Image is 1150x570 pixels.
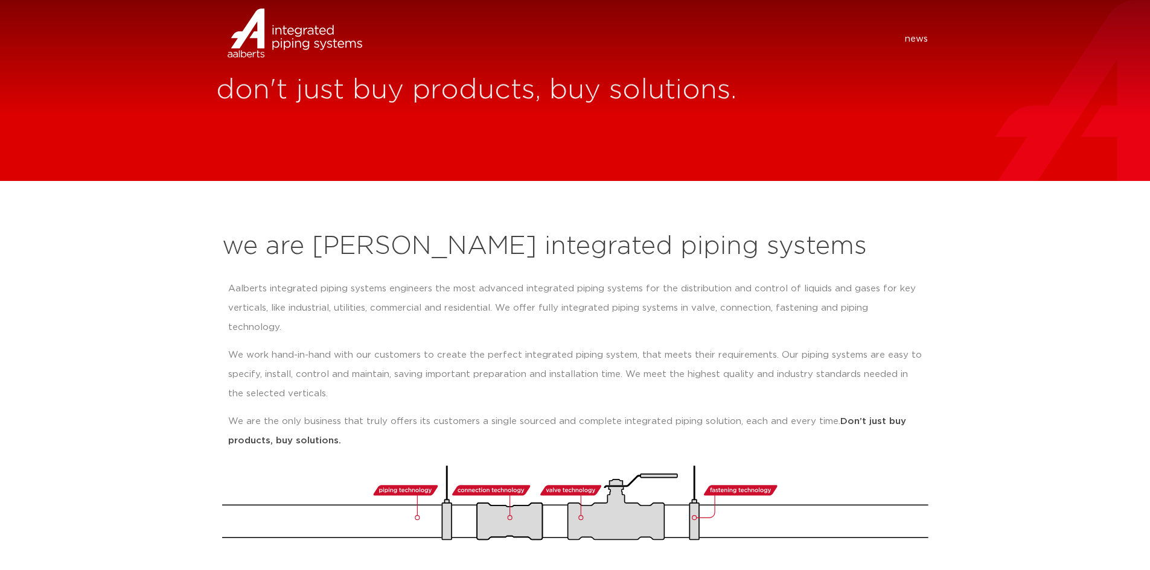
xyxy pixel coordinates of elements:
[222,232,928,261] h2: we are [PERSON_NAME] integrated piping systems
[228,412,922,451] p: We are the only business that truly offers its customers a single sourced and complete integrated...
[905,30,928,49] a: news
[380,30,928,49] nav: Menu
[228,346,922,404] p: We work hand-in-hand with our customers to create the perfect integrated piping system, that meet...
[228,279,922,337] p: Aalberts integrated piping systems engineers the most advanced integrated piping systems for the ...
